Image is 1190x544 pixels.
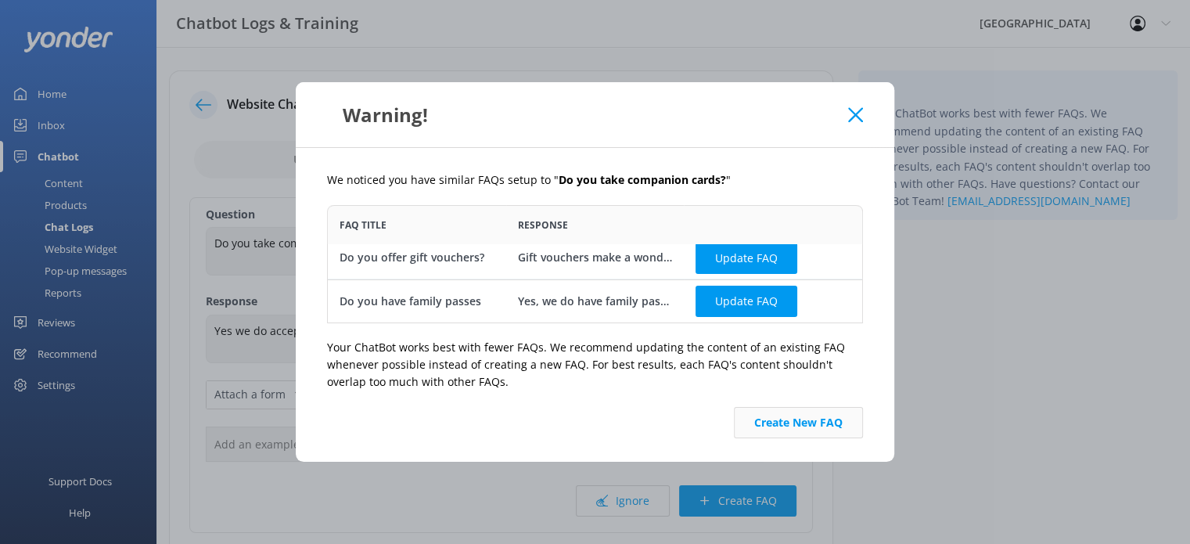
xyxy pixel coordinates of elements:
[340,249,484,266] div: Do you offer gift vouchers?
[518,249,673,266] div: Gift vouchers make a wonderful present and can be purchased through our website or by contacting ...
[696,242,797,273] button: Update FAQ
[327,279,863,322] div: row
[734,407,863,438] button: Create New FAQ
[327,102,848,128] div: Warning!
[559,172,726,187] b: Do you take companion cards?
[518,292,673,309] div: Yes, we do have family passes available, and we’d love to welcome you and your family to [GEOGRAP...
[327,171,863,189] p: We noticed you have similar FAQs setup to " "
[327,236,863,279] div: row
[696,286,797,317] button: Update FAQ
[340,218,386,232] span: FAQ Title
[327,339,863,391] p: Your ChatBot works best with fewer FAQs. We recommend updating the content of an existing FAQ whe...
[327,244,863,322] div: grid
[518,218,568,232] span: Response
[848,107,863,123] button: Close
[340,292,481,309] div: Do you have family passes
